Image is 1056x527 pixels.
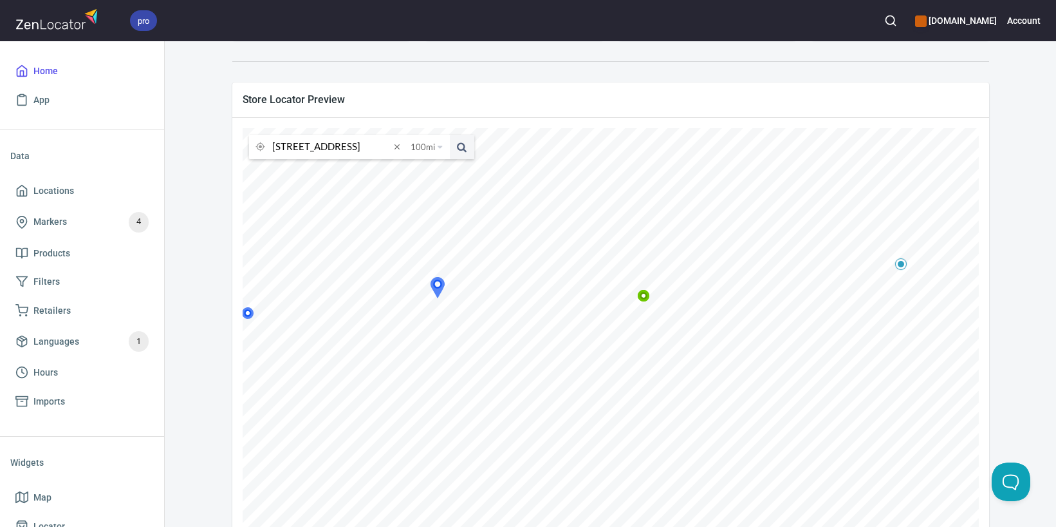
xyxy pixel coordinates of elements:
button: color-CE600E [915,15,927,27]
a: App [10,86,154,115]
span: 4 [129,215,149,229]
span: Map [33,490,51,506]
a: Retailers [10,296,154,325]
h6: Account [1007,14,1041,28]
a: Filters [10,267,154,296]
img: zenlocator [15,5,102,33]
iframe: Help Scout Beacon - Open [992,463,1030,501]
span: Retailers [33,303,71,319]
span: Products [33,245,70,262]
span: 100 mi [411,135,435,159]
span: Hours [33,365,58,381]
a: Map [10,483,154,512]
a: Products [10,239,154,268]
span: Imports [33,394,65,410]
span: Home [33,63,58,79]
span: App [33,92,50,108]
div: Manage your apps [915,6,997,35]
li: Widgets [10,447,154,478]
div: pro [130,10,157,31]
span: Markers [33,214,67,230]
span: Languages [33,334,79,350]
span: Store Locator Preview [243,93,979,106]
button: Search [876,6,905,35]
span: 1 [129,334,149,349]
a: Home [10,57,154,86]
li: Data [10,140,154,171]
span: Filters [33,274,60,290]
span: Locations [33,183,74,199]
input: search [272,135,390,159]
button: Account [1007,6,1041,35]
h6: [DOMAIN_NAME] [915,14,997,28]
a: Imports [10,387,154,416]
a: Hours [10,358,154,387]
a: Markers4 [10,206,154,239]
a: Languages1 [10,325,154,358]
span: pro [130,14,157,28]
a: Locations [10,177,154,206]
